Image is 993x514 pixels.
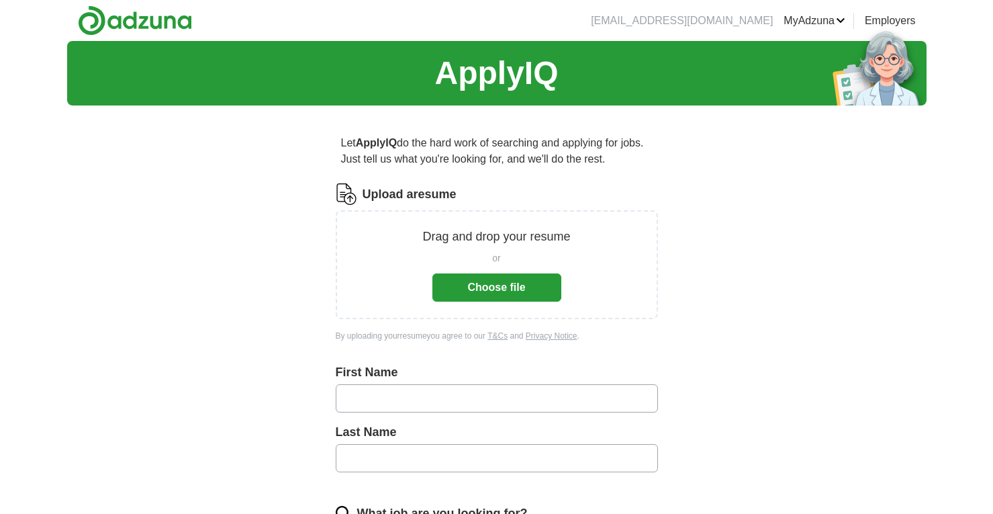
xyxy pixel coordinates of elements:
img: CV Icon [336,183,357,205]
label: Upload a resume [363,185,457,204]
button: Choose file [432,273,561,302]
li: [EMAIL_ADDRESS][DOMAIN_NAME] [591,13,773,29]
p: Let do the hard work of searching and applying for jobs. Just tell us what you're looking for, an... [336,130,658,173]
a: Privacy Notice [526,331,577,341]
img: Adzuna logo [78,5,192,36]
div: By uploading your resume you agree to our and . [336,330,658,342]
span: or [492,251,500,265]
h1: ApplyIQ [434,49,558,97]
label: Last Name [336,423,658,441]
a: Employers [865,13,916,29]
p: Drag and drop your resume [422,228,570,246]
a: MyAdzuna [784,13,845,29]
label: First Name [336,363,658,382]
a: T&Cs [487,331,508,341]
strong: ApplyIQ [356,137,397,148]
